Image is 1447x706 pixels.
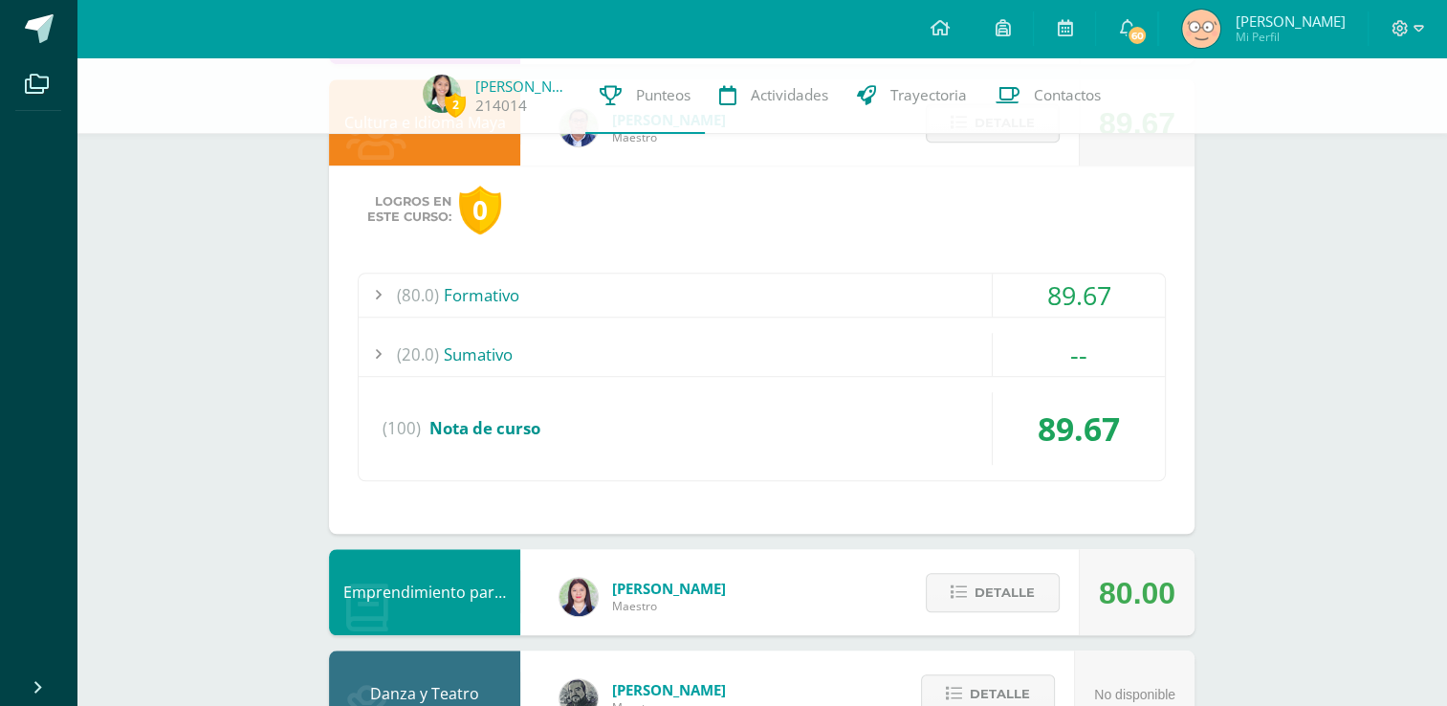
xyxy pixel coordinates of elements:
div: -- [993,333,1165,376]
span: Punteos [636,85,691,105]
span: No disponible [1094,687,1175,702]
a: Trayectoria [843,57,981,134]
span: Contactos [1034,85,1101,105]
a: [PERSON_NAME] [475,77,571,96]
div: 0 [459,186,501,234]
div: Emprendimiento para la Productividad [329,549,520,635]
div: 80.00 [1099,550,1175,636]
span: Detalle [975,575,1035,610]
span: Actividades [751,85,828,105]
div: Formativo [359,274,1165,317]
img: 3247cecd46813d2f61d58a2c5d2352f6.png [423,75,461,113]
span: 60 [1127,25,1148,46]
span: Nota de curso [429,417,540,439]
img: fd306861ef862bb41144000d8b4d6f5f.png [1182,10,1220,48]
a: Actividades [705,57,843,134]
span: [PERSON_NAME] [612,579,726,598]
span: Maestro [612,129,726,145]
a: Contactos [981,57,1115,134]
span: (20.0) [397,333,439,376]
span: Maestro [612,598,726,614]
div: Sumativo [359,333,1165,376]
span: Trayectoria [890,85,967,105]
img: a452c7054714546f759a1a740f2e8572.png [559,578,598,616]
span: (100) [383,392,421,465]
span: 2 [445,93,466,117]
button: Detalle [926,573,1060,612]
span: Logros en este curso: [367,194,451,225]
div: 89.67 [993,274,1165,317]
span: [PERSON_NAME] [1235,11,1345,31]
a: 214014 [475,96,527,116]
span: Mi Perfil [1235,29,1345,45]
span: (80.0) [397,274,439,317]
span: [PERSON_NAME] [612,680,726,699]
a: Punteos [585,57,705,134]
div: 89.67 [993,392,1165,465]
